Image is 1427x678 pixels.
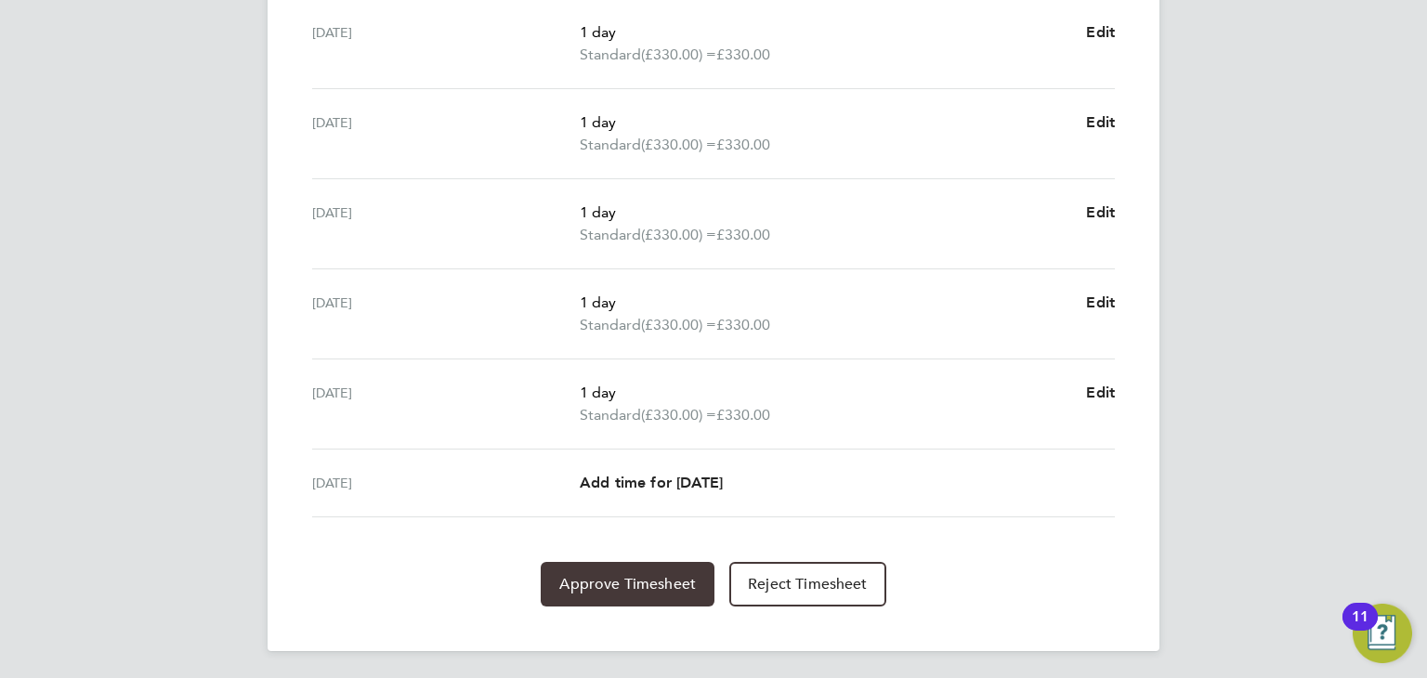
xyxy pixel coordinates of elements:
[312,292,580,336] div: [DATE]
[641,226,716,243] span: (£330.00) =
[1086,202,1115,224] a: Edit
[641,136,716,153] span: (£330.00) =
[716,316,770,333] span: £330.00
[312,111,580,156] div: [DATE]
[559,575,696,593] span: Approve Timesheet
[716,136,770,153] span: £330.00
[641,46,716,63] span: (£330.00) =
[312,21,580,66] div: [DATE]
[1086,292,1115,314] a: Edit
[580,314,641,336] span: Standard
[641,406,716,424] span: (£330.00) =
[716,406,770,424] span: £330.00
[1353,604,1412,663] button: Open Resource Center, 11 new notifications
[580,472,723,494] a: Add time for [DATE]
[1352,617,1368,641] div: 11
[1086,384,1115,401] span: Edit
[580,21,1071,44] p: 1 day
[312,472,580,494] div: [DATE]
[580,404,641,426] span: Standard
[580,474,723,491] span: Add time for [DATE]
[312,202,580,246] div: [DATE]
[1086,203,1115,221] span: Edit
[312,382,580,426] div: [DATE]
[1086,21,1115,44] a: Edit
[1086,23,1115,41] span: Edit
[580,292,1071,314] p: 1 day
[1086,111,1115,134] a: Edit
[1086,382,1115,404] a: Edit
[580,382,1071,404] p: 1 day
[580,134,641,156] span: Standard
[580,224,641,246] span: Standard
[580,44,641,66] span: Standard
[641,316,716,333] span: (£330.00) =
[716,46,770,63] span: £330.00
[748,575,868,593] span: Reject Timesheet
[580,202,1071,224] p: 1 day
[1086,293,1115,311] span: Edit
[716,226,770,243] span: £330.00
[1086,113,1115,131] span: Edit
[729,562,886,606] button: Reject Timesheet
[541,562,714,606] button: Approve Timesheet
[580,111,1071,134] p: 1 day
